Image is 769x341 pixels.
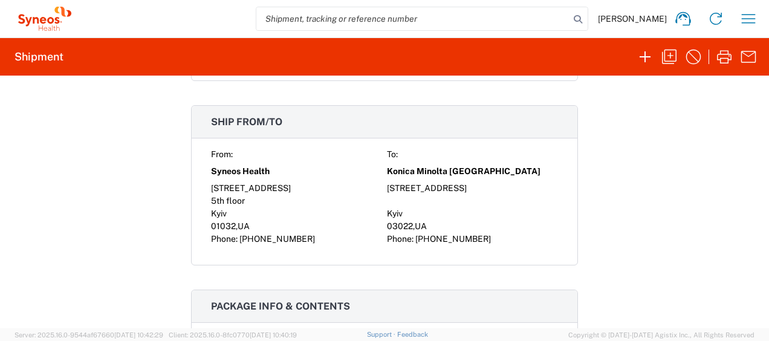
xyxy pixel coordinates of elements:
a: Support [367,331,397,338]
span: [PERSON_NAME] [598,13,667,24]
span: To: [387,149,398,159]
div: [STREET_ADDRESS] [387,182,558,195]
span: UA [238,221,250,231]
div: 5th floor [211,195,382,207]
span: Ship from/to [211,116,282,128]
span: Copyright © [DATE]-[DATE] Agistix Inc., All Rights Reserved [568,330,754,340]
span: Kyiv [211,209,227,218]
span: UA [415,221,427,231]
span: , [413,221,415,231]
span: [DATE] 10:42:29 [114,331,163,339]
a: Feedback [397,331,428,338]
span: Server: 2025.16.0-9544af67660 [15,331,163,339]
h2: Shipment [15,50,63,64]
span: Kyiv [387,209,403,218]
div: [STREET_ADDRESS] [211,182,382,195]
span: Package info & contents [211,300,350,312]
span: Phone: [211,234,238,244]
span: Syneos Health [211,165,270,178]
span: [DATE] 10:40:19 [250,331,297,339]
span: Konica Minolta [GEOGRAPHIC_DATA] [387,165,540,178]
span: [PHONE_NUMBER] [239,234,315,244]
span: Phone: [387,234,414,244]
span: 01032 [211,221,236,231]
span: 03022 [387,221,413,231]
span: , [236,221,238,231]
span: From: [211,149,233,159]
span: Client: 2025.16.0-8fc0770 [169,331,297,339]
input: Shipment, tracking or reference number [256,7,569,30]
span: [PHONE_NUMBER] [415,234,491,244]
